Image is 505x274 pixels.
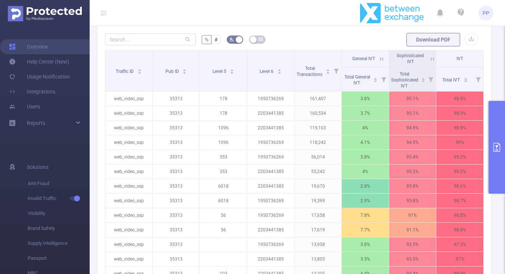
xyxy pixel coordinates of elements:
p: 2203441385 [247,252,294,266]
p: 160,534 [295,106,342,120]
a: Usage Notification [9,69,70,84]
p: 13,805 [295,252,342,266]
p: 178 [200,106,247,120]
i: icon: caret-down [137,71,142,73]
div: Sort [230,68,234,73]
p: web_video_ssp [105,208,152,222]
p: 2203441385 [247,179,294,193]
span: # [214,37,218,43]
p: 1950736269 [247,194,294,208]
img: Protected Media [8,6,82,21]
span: Level 5 [213,69,227,74]
i: icon: table [258,37,263,41]
p: 7.8% [342,208,389,222]
p: 99.2% [436,150,483,164]
p: 35313 [153,194,200,208]
input: Search... [105,33,196,45]
i: icon: bg-colors [229,37,234,41]
p: 4.1% [342,135,389,150]
i: icon: caret-down [421,79,425,81]
i: Filter menu [378,67,389,91]
i: icon: caret-down [230,71,234,73]
p: 6018 [200,179,247,193]
p: web_video_ssp [105,164,152,179]
p: 35313 [153,208,200,222]
p: 35313 [153,252,200,266]
p: 3.5% [342,252,389,266]
p: web_video_ssp [105,92,152,106]
p: 1950736269 [247,92,294,106]
i: icon: caret-down [183,71,187,73]
p: 3.8% [342,237,389,252]
p: 35313 [153,150,200,164]
p: 2.8% [342,179,389,193]
p: 55,242 [295,164,342,179]
p: 119,103 [295,121,342,135]
i: icon: caret-up [278,68,282,70]
span: Invalid Traffic [28,191,90,206]
p: 2.9% [342,194,389,208]
span: Sophisticated IVT [397,53,424,64]
p: 161,407 [295,92,342,106]
button: Download PDF [406,33,460,46]
p: 19,399 [295,194,342,208]
p: 4% [342,164,389,179]
span: Visibility [28,206,90,221]
p: 95.4% [389,150,436,164]
p: 56 [200,208,247,222]
a: Reports [27,116,45,130]
span: General IVT [352,56,375,61]
div: Sort [373,77,378,81]
span: Passport [28,251,90,266]
p: 91.1% [389,223,436,237]
p: 2203441385 [247,106,294,120]
p: 35313 [153,164,200,179]
span: Total IVT [442,77,461,83]
p: 2203441385 [247,223,294,237]
p: 13,958 [295,237,342,252]
i: icon: caret-up [421,77,425,79]
i: icon: caret-up [373,77,377,79]
p: 98.6% [436,179,483,193]
div: Sort [464,77,468,81]
a: Users [9,99,40,114]
span: Traffic ID [116,69,135,74]
i: Filter menu [425,67,436,91]
p: 2203441385 [247,164,294,179]
p: 3.7% [342,106,389,120]
i: icon: caret-down [326,71,330,73]
p: web_video_ssp [105,179,152,193]
p: 97% [436,252,483,266]
p: 3.8% [342,92,389,106]
p: 3.8% [342,150,389,164]
p: 98.7% [436,194,483,208]
p: web_video_ssp [105,194,152,208]
p: 35313 [153,237,200,252]
p: 95.1% [389,92,436,106]
p: 98.9% [436,121,483,135]
p: 4% [342,121,389,135]
i: Filter menu [473,67,483,91]
div: Sort [326,68,330,73]
p: 353 [200,164,247,179]
p: 353 [200,150,247,164]
a: Help Center (New) [9,54,69,69]
a: Integrations [9,84,55,99]
span: Reports [27,120,45,126]
p: 91% [389,208,436,222]
p: 17,658 [295,208,342,222]
p: 98.9% [436,106,483,120]
p: 93.5% [389,252,436,266]
p: 2203441385 [247,121,294,135]
i: icon: caret-down [278,71,282,73]
p: 1096 [200,121,247,135]
span: Pub ID [165,69,180,74]
p: 56 [200,223,247,237]
p: 98.9% [436,92,483,106]
p: 95.8% [389,179,436,193]
span: Total Transactions [297,66,323,77]
p: 35313 [153,106,200,120]
p: 95.2% [389,164,436,179]
p: web_video_ssp [105,237,152,252]
p: 35313 [153,135,200,150]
